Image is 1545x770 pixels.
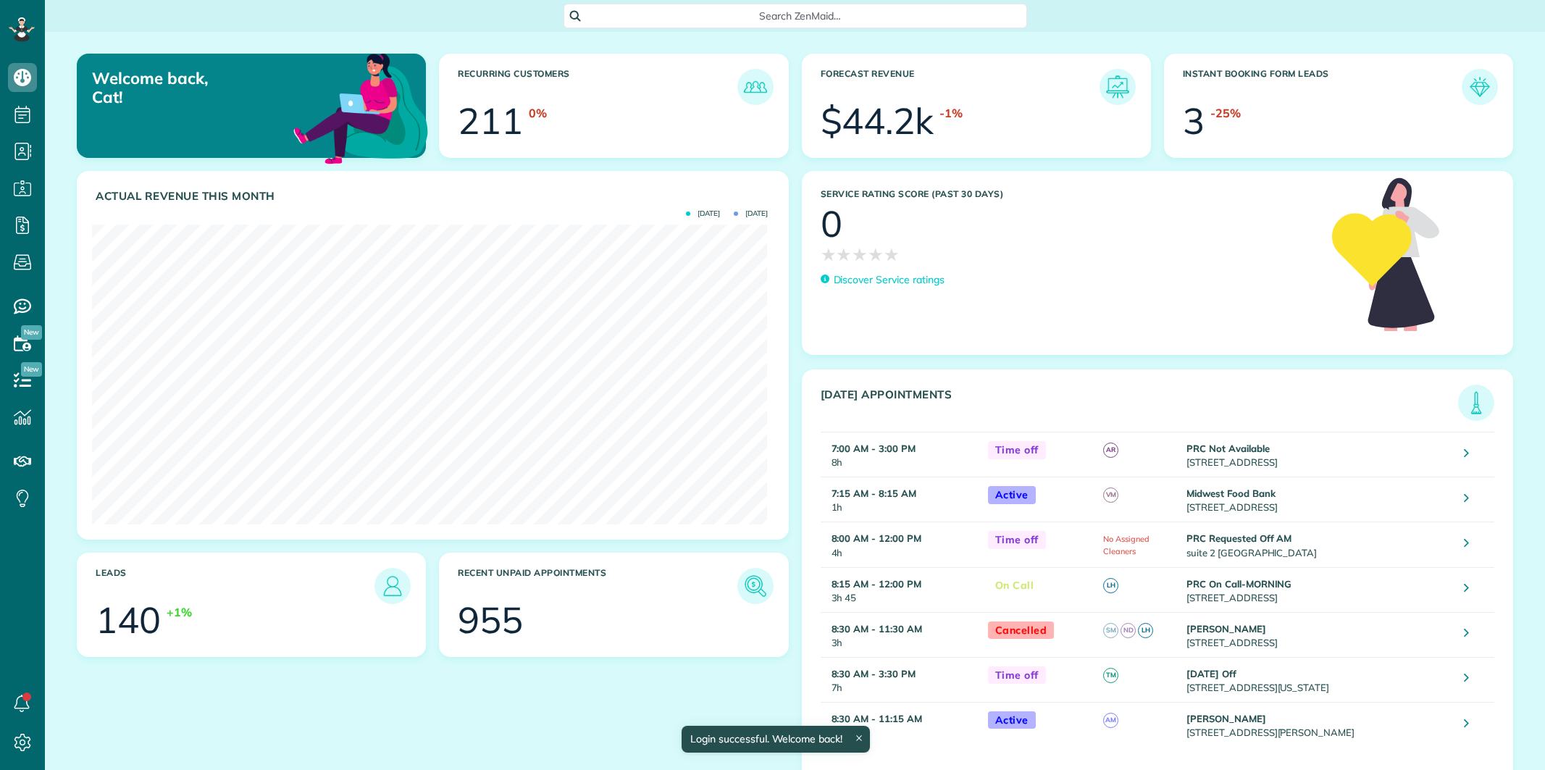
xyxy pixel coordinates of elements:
[1210,105,1241,122] div: -25%
[821,69,1100,105] h3: Forecast Revenue
[1186,532,1291,544] strong: PRC Requested Off AM
[1183,522,1453,567] td: suite 2 [GEOGRAPHIC_DATA]
[821,522,981,567] td: 4h
[1103,534,1150,556] span: No Assigned Cleaners
[1103,487,1118,503] span: VM
[1183,432,1453,477] td: [STREET_ADDRESS]
[868,242,884,267] span: ★
[458,69,737,105] h3: Recurring Customers
[1103,623,1118,638] span: SM
[529,105,547,122] div: 0%
[1186,713,1266,724] strong: [PERSON_NAME]
[836,242,852,267] span: ★
[1183,567,1453,612] td: [STREET_ADDRESS]
[821,567,981,612] td: 3h 45
[1186,623,1266,635] strong: [PERSON_NAME]
[686,210,720,217] span: [DATE]
[821,189,1318,199] h3: Service Rating score (past 30 days)
[1121,623,1136,638] span: ND
[834,272,945,288] p: Discover Service ratings
[821,242,837,267] span: ★
[96,568,374,604] h3: Leads
[92,69,315,107] p: Welcome back, Cat!
[741,72,770,101] img: icon_recurring_customers-cf858462ba22bcd05b5a5880d41d6543d210077de5bb9ebc9590e49fd87d84ed.png
[290,37,431,177] img: dashboard_welcome-42a62b7d889689a78055ac9021e634bf52bae3f8056760290aed330b23ab8690.png
[458,602,523,638] div: 955
[832,713,922,724] strong: 8:30 AM - 11:15 AM
[832,668,916,679] strong: 8:30 AM - 3:30 PM
[988,711,1036,729] span: Active
[1138,623,1153,638] span: LH
[1183,103,1205,139] div: 3
[832,623,922,635] strong: 8:30 AM - 11:30 AM
[167,604,192,621] div: +1%
[821,657,981,702] td: 7h
[1186,668,1236,679] strong: [DATE] Off
[21,362,42,377] span: New
[458,103,523,139] div: 211
[458,568,737,604] h3: Recent unpaid appointments
[1183,702,1453,747] td: [STREET_ADDRESS][PERSON_NAME]
[1186,443,1269,454] strong: PRC Not Available
[734,210,768,217] span: [DATE]
[988,577,1042,595] span: On Call
[852,242,868,267] span: ★
[821,702,981,747] td: 2h 45
[832,532,921,544] strong: 8:00 AM - 12:00 PM
[1183,69,1462,105] h3: Instant Booking Form Leads
[1183,657,1453,702] td: [STREET_ADDRESS][US_STATE]
[988,486,1036,504] span: Active
[1465,72,1494,101] img: icon_form_leads-04211a6a04a5b2264e4ee56bc0799ec3eb69b7e499cbb523a139df1d13a81ae0.png
[1183,477,1453,522] td: [STREET_ADDRESS]
[988,666,1046,685] span: Time off
[821,103,934,139] div: $44.2k
[1103,443,1118,458] span: AR
[1103,578,1118,593] span: LH
[832,487,916,499] strong: 7:15 AM - 8:15 AM
[939,105,963,122] div: -1%
[821,432,981,477] td: 8h
[1103,713,1118,728] span: AM
[741,572,770,600] img: icon_unpaid_appointments-47b8ce3997adf2238b356f14209ab4cced10bd1f174958f3ca8f1d0dd7fffeee.png
[682,726,870,753] div: Login successful. Welcome back!
[832,578,921,590] strong: 8:15 AM - 12:00 PM
[988,531,1046,549] span: Time off
[884,242,900,267] span: ★
[96,602,161,638] div: 140
[1186,578,1291,590] strong: PRC On Call-MORNING
[988,622,1055,640] span: Cancelled
[821,612,981,657] td: 3h
[21,325,42,340] span: New
[1462,388,1491,417] img: icon_todays_appointments-901f7ab196bb0bea1936b74009e4eb5ffbc2d2711fa7634e0d609ed5ef32b18b.png
[1103,72,1132,101] img: icon_forecast_revenue-8c13a41c7ed35a8dcfafea3cbb826a0462acb37728057bba2d056411b612bbbe.png
[1186,487,1275,499] strong: Midwest Food Bank
[378,572,407,600] img: icon_leads-1bed01f49abd5b7fead27621c3d59655bb73ed531f8eeb49469d10e621d6b896.png
[832,443,916,454] strong: 7:00 AM - 3:00 PM
[821,388,1459,421] h3: [DATE] Appointments
[821,477,981,522] td: 1h
[1183,612,1453,657] td: [STREET_ADDRESS]
[821,272,945,288] a: Discover Service ratings
[988,441,1046,459] span: Time off
[1103,668,1118,683] span: TM
[96,190,774,203] h3: Actual Revenue this month
[821,206,842,242] div: 0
